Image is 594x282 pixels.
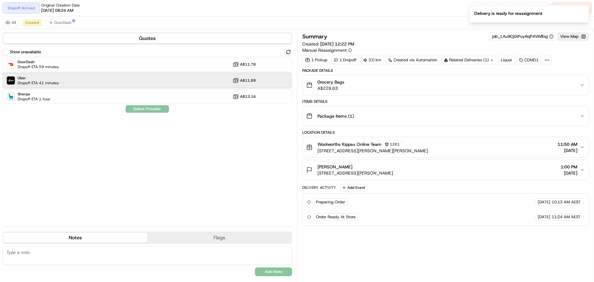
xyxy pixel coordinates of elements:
[240,94,256,99] span: A$13.16
[316,199,345,205] span: Preparing Order
[302,47,352,53] button: Manual Reassignment
[18,97,50,102] span: Dropoff ETA 1 hour
[331,56,359,64] div: 1 Dropoff
[18,92,50,97] span: Sherpa
[317,113,354,119] span: Package Items ( 1 )
[303,160,588,180] button: [PERSON_NAME][STREET_ADDRESS][PERSON_NAME]1:00 PM[DATE]
[7,93,15,101] img: Sherpa
[2,19,19,26] button: All
[18,80,59,85] span: Dropoff ETA 41 minutes
[3,233,147,243] button: Notes
[302,47,347,53] span: Manual Reassignment
[23,19,42,26] button: Created
[233,93,256,100] button: A$13.16
[7,76,15,85] img: Uber
[552,214,581,220] span: 11:24 AM AEST
[557,147,577,154] span: [DATE]
[557,32,589,41] button: View Map
[45,19,74,26] button: DoorDash
[302,41,354,47] span: Created:
[360,56,384,64] div: 3.0 km
[561,164,577,170] span: 1:00 PM
[302,130,589,135] div: Location Details
[538,214,550,220] span: [DATE]
[7,60,15,68] img: DoorDash
[302,56,330,64] div: 1 Pickup
[233,61,256,67] button: A$11.78
[25,20,39,25] span: Created
[303,137,588,158] button: Woolworths Kippax Online Team1261[STREET_ADDRESS][PERSON_NAME][PERSON_NAME]11:50 AM[DATE]
[303,106,588,126] button: Package Items (1)
[302,99,589,104] div: Items Details
[3,33,291,43] button: Quotes
[240,62,256,67] span: A$11.78
[492,34,553,39] button: job_LAu9CjGiPuy6qP4VihfEqj
[41,3,80,8] span: Original Creation Date
[441,56,497,64] div: Related Deliveries (1)
[303,75,588,95] button: Grocery BagsA$228.63
[385,56,440,64] a: Created via Automation
[552,199,581,205] span: 10:13 AM AEST
[240,78,256,83] span: A$11.88
[41,8,73,13] span: [DATE] 08:24 AM
[317,164,352,170] span: [PERSON_NAME]
[54,20,71,25] span: DoorDash
[10,49,41,55] label: Show unavailable
[18,59,59,64] span: DoorDash
[474,10,542,16] div: Delivery is ready for reassignment
[516,56,541,64] div: CDMD1
[538,199,550,205] span: [DATE]
[48,20,53,25] img: doordash_logo_v2.png
[320,41,354,47] span: [DATE] 12:22 PM
[340,184,367,191] button: Add Event
[317,170,393,176] span: [STREET_ADDRESS][PERSON_NAME]
[317,148,428,154] span: [STREET_ADDRESS][PERSON_NAME][PERSON_NAME]
[302,185,336,190] div: Delivery Activity
[302,68,589,73] div: Package Details
[302,34,327,39] h3: Summary
[317,79,344,85] span: Grocery Bags
[498,56,515,64] div: Liquor
[557,141,577,147] span: 11:50 AM
[317,85,344,91] span: A$228.63
[233,77,256,84] button: A$11.88
[390,142,400,147] span: 1261
[147,233,291,243] button: Flags
[317,141,381,147] span: Woolworths Kippax Online Team
[316,214,355,220] span: Order Ready At Store
[18,64,59,69] span: Dropoff ETA 59 minutes
[561,170,577,176] span: [DATE]
[18,76,59,80] span: Uber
